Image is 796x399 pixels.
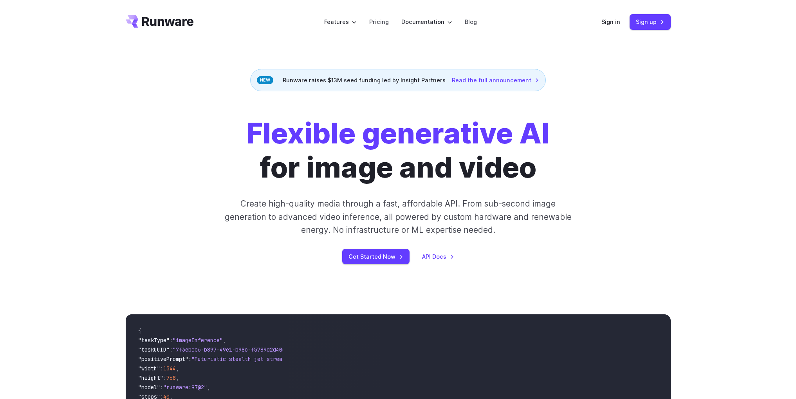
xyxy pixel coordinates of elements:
[138,374,163,381] span: "height"
[188,355,191,363] span: :
[401,17,452,26] label: Documentation
[163,384,207,391] span: "runware:97@2"
[342,249,410,264] a: Get Started Now
[207,384,210,391] span: ,
[138,365,160,372] span: "width"
[170,337,173,344] span: :
[452,76,539,85] a: Read the full announcement
[422,252,454,261] a: API Docs
[138,384,160,391] span: "model"
[224,197,572,236] p: Create high-quality media through a fast, affordable API. From sub-second image generation to adv...
[324,17,357,26] label: Features
[246,116,550,151] strong: Flexible generative AI
[601,17,620,26] a: Sign in
[250,69,546,91] div: Runware raises $13M seed funding led by Insight Partners
[160,365,163,372] span: :
[369,17,389,26] a: Pricing
[166,374,176,381] span: 768
[138,346,170,353] span: "taskUUID"
[138,327,141,334] span: {
[160,384,163,391] span: :
[246,116,550,185] h1: for image and video
[173,337,223,344] span: "imageInference"
[170,346,173,353] span: :
[163,365,176,372] span: 1344
[138,337,170,344] span: "taskType"
[176,365,179,372] span: ,
[126,15,194,28] a: Go to /
[191,355,477,363] span: "Futuristic stealth jet streaking through a neon-lit cityscape with glowing purple exhaust"
[163,374,166,381] span: :
[465,17,477,26] a: Blog
[630,14,671,29] a: Sign up
[176,374,179,381] span: ,
[138,355,188,363] span: "positivePrompt"
[173,346,292,353] span: "7f3ebcb6-b897-49e1-b98c-f5789d2d40d7"
[223,337,226,344] span: ,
